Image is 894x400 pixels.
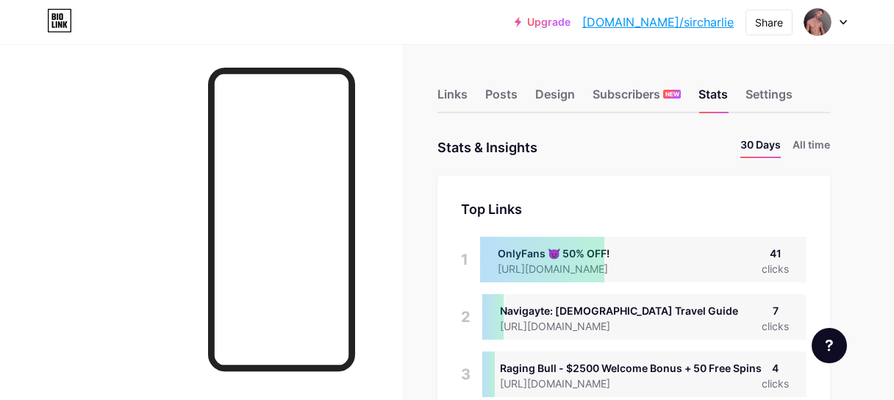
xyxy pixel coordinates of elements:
div: Navigayte: [DEMOGRAPHIC_DATA] Travel Guide [500,303,738,318]
div: Stats & Insights [437,137,537,158]
div: Posts [485,85,518,112]
div: Top Links [461,199,807,219]
li: All time [793,137,830,158]
img: sircharlie [804,8,832,36]
div: 4 [762,360,789,376]
div: clicks [762,318,789,334]
div: Raging Bull - $2500 Welcome Bonus + 50 Free Spins [500,360,762,376]
div: 1 [461,237,468,282]
li: 30 Days [740,137,781,158]
div: 2 [461,294,471,340]
div: clicks [762,376,789,391]
div: [URL][DOMAIN_NAME] [500,318,738,334]
div: [URL][DOMAIN_NAME] [500,376,762,391]
div: clicks [762,261,789,276]
div: 3 [461,351,471,397]
div: Subscribers [593,85,681,112]
div: 7 [762,303,789,318]
div: Design [535,85,575,112]
a: Upgrade [515,16,571,28]
a: [DOMAIN_NAME]/sircharlie [582,13,734,31]
div: Stats [698,85,728,112]
span: NEW [665,90,679,99]
div: 41 [762,246,789,261]
div: Share [755,15,783,30]
div: Settings [745,85,793,112]
div: Links [437,85,468,112]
